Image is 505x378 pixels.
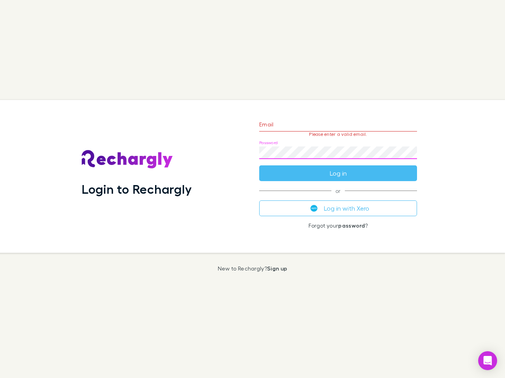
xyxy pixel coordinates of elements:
[218,265,288,272] p: New to Rechargly?
[478,351,497,370] div: Open Intercom Messenger
[267,265,287,272] a: Sign up
[310,205,318,212] img: Xero's logo
[259,222,417,229] p: Forgot your ?
[338,222,365,229] a: password
[82,150,173,169] img: Rechargly's Logo
[259,140,278,146] label: Password
[259,165,417,181] button: Log in
[82,182,192,196] h1: Login to Rechargly
[259,132,417,137] p: Please enter a valid email.
[259,200,417,216] button: Log in with Xero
